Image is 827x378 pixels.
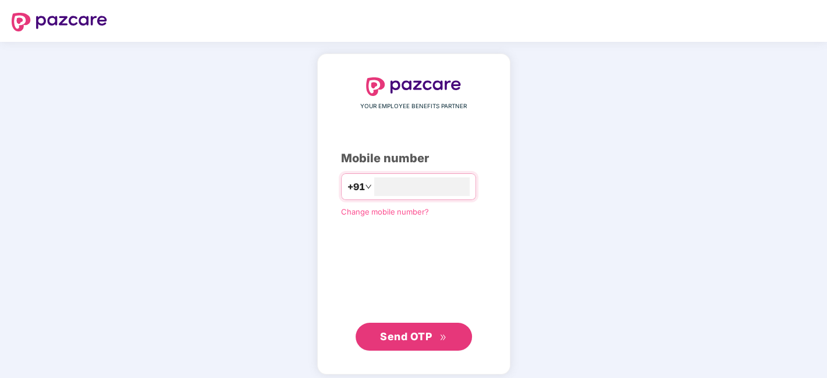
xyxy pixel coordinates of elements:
div: Mobile number [341,149,487,167]
img: logo [366,77,462,96]
span: double-right [439,334,447,341]
span: Send OTP [380,330,432,343]
button: Send OTPdouble-right [356,323,472,351]
img: logo [12,13,107,31]
span: +91 [347,180,365,194]
span: down [365,183,372,190]
a: Change mobile number? [341,207,429,216]
span: YOUR EMPLOYEE BENEFITS PARTNER [360,102,467,111]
